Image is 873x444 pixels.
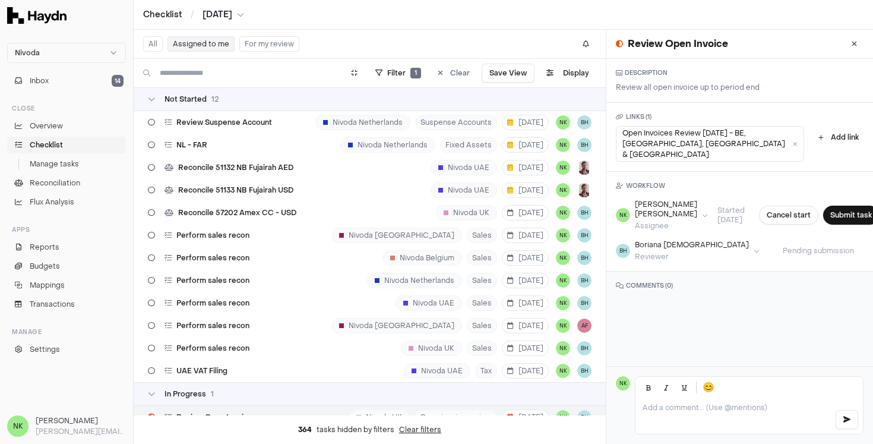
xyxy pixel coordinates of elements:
span: Manage tasks [30,159,79,169]
span: Tax [475,363,497,379]
span: Sales [467,250,497,266]
button: NK [556,183,570,197]
div: [PERSON_NAME] [PERSON_NAME] [635,200,697,219]
div: Nivoda Belgium [382,250,462,266]
button: Filter1 [368,64,428,83]
button: [DATE] [203,9,244,21]
span: In Progress [165,389,206,399]
button: NK [556,364,570,378]
button: [DATE] [502,182,549,198]
a: Reconciliation [7,175,126,191]
a: Transactions [7,296,126,313]
span: Inbox [30,75,49,86]
img: JP Smit [577,160,592,175]
span: BH [577,296,592,310]
span: NK [556,160,570,175]
span: Sales [467,295,497,311]
button: AF [577,319,592,333]
span: BH [577,251,592,265]
span: Budgets [30,261,60,272]
span: [DATE] [507,208,543,218]
button: NK [556,138,570,152]
h3: [PERSON_NAME] [36,415,126,426]
div: Assignee [635,221,697,231]
button: BH [577,364,592,378]
a: Overview [7,118,126,134]
span: BH [577,228,592,243]
span: NK [556,341,570,355]
span: NK [556,319,570,333]
span: Suspense Accounts [415,115,497,130]
button: Clear [431,64,477,83]
p: Review all open invoice up to period end [616,82,760,93]
span: 12 [211,95,219,104]
button: BH [577,206,592,220]
span: NK [556,251,570,265]
button: NK [556,273,570,288]
span: [DATE] [507,118,543,127]
span: Settings [30,344,60,355]
div: Nivoda UK [349,410,410,425]
div: Nivoda UAE [431,182,497,198]
button: [DATE] [502,250,549,266]
div: Nivoda Netherlands [367,273,462,288]
button: BH [577,410,592,424]
span: Transactions [30,299,75,310]
div: Nivoda UAE [396,295,462,311]
span: Perform sales recon [176,298,249,308]
button: Underline (Ctrl+U) [676,379,692,396]
button: [DATE] [502,228,549,243]
div: Nivoda [GEOGRAPHIC_DATA] [331,228,462,243]
button: All [143,36,163,52]
span: Reports [30,242,59,253]
span: [DATE] [507,321,543,330]
span: NL - FAR [176,140,207,150]
a: Manage tasks [7,156,126,172]
a: Budgets [7,258,126,275]
button: [DATE] [502,273,549,288]
h1: Review Open Invoice [628,37,728,51]
button: NK [556,115,570,130]
div: Nivoda Netherlands [340,137,435,153]
a: Mappings [7,277,126,294]
button: NK[PERSON_NAME] [PERSON_NAME]Assignee [616,200,708,231]
button: For my review [239,36,299,52]
span: 364 [298,425,312,434]
span: 1 [211,389,214,399]
button: Save View [482,64,534,83]
img: Haydn Logo [7,7,67,24]
div: Reviewer [635,252,749,262]
span: 😊 [703,380,714,395]
button: Cancel start [759,206,818,225]
a: Open Invoices Review [DATE] - BE, [GEOGRAPHIC_DATA], [GEOGRAPHIC_DATA] & [GEOGRAPHIC_DATA] [616,126,804,162]
div: Nivoda UAE [404,363,470,379]
a: Settings [7,341,126,358]
span: Perform sales recon [176,276,249,285]
span: Perform sales recon [176,253,249,263]
span: Flux Analysis [30,197,74,207]
span: Not Started [165,95,207,104]
button: 😊 [700,379,717,396]
button: NK [556,206,570,220]
a: Reports [7,239,126,256]
button: Nivoda [7,43,126,63]
a: Flux Analysis [7,194,126,210]
span: NK [616,208,630,222]
div: Boriana [DEMOGRAPHIC_DATA] [635,240,749,250]
span: [DATE] [507,231,543,240]
span: Reconcile 51132 NB Fujairah AED [178,163,293,172]
span: Nivoda [15,48,40,58]
button: NK [556,296,570,310]
div: Nivoda UK [401,341,462,356]
span: / [188,8,197,20]
button: Assigned to me [167,36,235,52]
span: BH [577,341,592,355]
span: Sales [467,228,497,243]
